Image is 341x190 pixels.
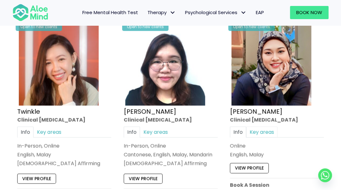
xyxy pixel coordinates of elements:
img: twinkle_cropped-300×300 [19,26,99,106]
div: Open to new clients [16,23,62,31]
img: Aloe mind Logo [13,3,48,22]
a: Key areas [140,127,171,138]
div: [DEMOGRAPHIC_DATA] Affirming [17,160,111,167]
div: Online [230,142,324,150]
nav: Menu [54,6,269,19]
div: [DEMOGRAPHIC_DATA] Affirming [124,160,218,167]
div: In-Person, Online [17,142,111,150]
span: EAP [256,9,264,16]
a: View profile [124,173,163,183]
div: Clinical [MEDICAL_DATA] [17,116,111,123]
a: View profile [17,173,56,183]
span: Book Now [296,9,322,16]
a: [PERSON_NAME] [230,107,282,116]
span: Therapy [147,9,175,16]
span: Psychological Services: submenu [239,8,248,17]
a: Key areas [246,127,277,138]
a: EAP [251,6,268,19]
span: Therapy: submenu [168,8,177,17]
div: Clinical [MEDICAL_DATA] [124,116,218,123]
a: Free Mental Health Test [77,6,142,19]
a: View profile [230,163,269,173]
p: Book A Session [230,182,324,189]
div: Clinical [MEDICAL_DATA] [230,116,324,123]
a: TherapyTherapy: submenu [142,6,180,19]
a: Whatsapp [318,168,332,182]
p: English, Malay [230,151,324,158]
a: Info [124,127,140,138]
a: Psychological ServicesPsychological Services: submenu [180,6,251,19]
div: Open to new clients [122,23,168,31]
span: Free Mental Health Test [82,9,138,16]
a: Info [230,127,246,138]
a: [PERSON_NAME] [124,107,176,116]
a: Twinkle [17,107,40,116]
div: In-Person, Online [124,142,218,150]
p: English, Malay [17,151,111,158]
img: Wei Shan_Profile-300×300 [125,26,205,106]
p: Cantonese, English, Malay, Mandarin [124,151,218,158]
div: Open to new clients [228,23,275,31]
a: Key areas [34,127,65,138]
img: Yasmin Clinical Psychologist [231,26,311,106]
a: Book Now [290,6,328,19]
span: Psychological Services [185,9,246,16]
a: Info [17,127,34,138]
